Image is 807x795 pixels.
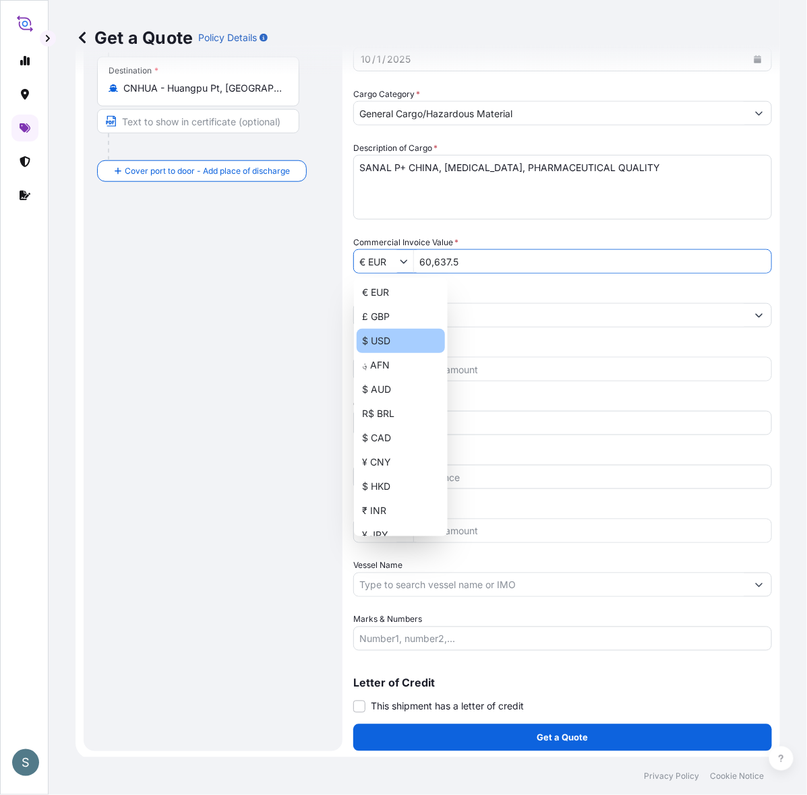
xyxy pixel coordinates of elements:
[353,141,438,155] label: Description of Cargo
[644,771,699,782] p: Privacy Policy
[414,249,771,274] input: Type amount
[353,290,419,303] label: Named Assured
[353,344,400,357] label: Freight Cost
[357,329,445,353] div: $ USD
[357,377,445,402] div: $ AUD
[198,31,257,44] p: Policy Details
[353,88,420,101] label: Cargo Category
[353,559,402,573] label: Vessel Name
[353,465,772,489] input: Your internal reference
[537,731,589,744] p: Get a Quote
[353,451,393,465] label: Reference
[354,249,400,274] input: Commercial Invoice Value
[357,402,445,426] div: R$ BRL
[125,164,290,178] span: Cover port to door - Add place of discharge
[414,357,771,381] input: Enter amount
[380,411,772,435] input: Enter percentage
[357,474,445,499] div: $ HKD
[353,397,398,411] label: CIF Markup
[97,109,299,133] input: Text to appear on certificate
[76,27,193,49] p: Get a Quote
[710,771,764,782] p: Cookie Notice
[747,101,771,125] button: Show suggestions
[357,353,445,377] div: ؋ AFN
[414,519,771,543] input: Enter amount
[747,303,771,327] button: Show suggestions
[353,613,422,627] label: Marks & Numbers
[357,426,445,450] div: $ CAD
[353,236,458,249] label: Commercial Invoice Value
[357,280,445,305] div: € EUR
[354,573,747,597] input: Type to search vessel name or IMO
[353,505,391,519] label: Duty Cost
[123,82,282,95] input: Destination
[400,255,413,268] button: Show suggestions
[22,756,30,769] span: S
[357,499,445,523] div: ₹ INR
[353,627,772,651] input: Number1, number2,...
[357,305,445,329] div: £ GBP
[354,101,747,125] input: Select a commodity type
[371,700,524,713] span: This shipment has a letter of credit
[354,303,747,327] input: Full name
[357,523,445,547] div: ¥ JPY
[747,573,771,597] button: Show suggestions
[353,678,772,689] p: Letter of Credit
[353,411,380,435] div: %
[357,450,445,474] div: ¥ CNY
